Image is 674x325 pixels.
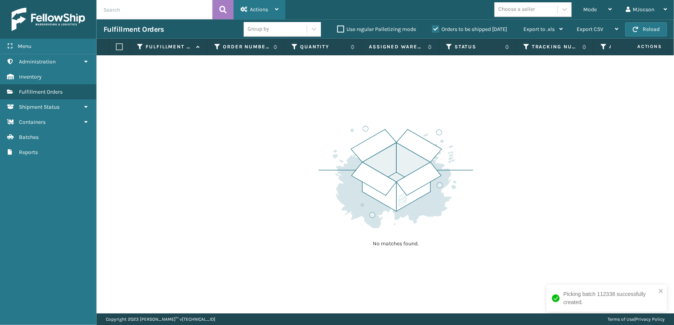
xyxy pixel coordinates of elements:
[19,58,56,65] span: Administration
[564,290,656,306] div: Picking batch 112338 successfully created.
[300,43,347,50] label: Quantity
[337,26,416,32] label: Use regular Palletizing mode
[369,43,424,50] label: Assigned Warehouse
[455,43,501,50] label: Status
[18,43,31,50] span: Menu
[19,89,63,95] span: Fulfillment Orders
[106,313,215,325] p: Copyright 2023 [PERSON_NAME]™ v [TECHNICAL_ID]
[498,5,535,14] div: Choose a seller
[625,22,667,36] button: Reload
[248,25,269,33] div: Group by
[432,26,507,32] label: Orders to be shipped [DATE]
[659,288,664,295] button: close
[577,26,603,32] span: Export CSV
[223,43,270,50] label: Order Number
[19,134,39,140] span: Batches
[19,119,46,125] span: Containers
[12,8,85,31] img: logo
[146,43,192,50] label: Fulfillment Order Id
[104,25,164,34] h3: Fulfillment Orders
[523,26,555,32] span: Export to .xls
[613,40,667,53] span: Actions
[19,149,38,156] span: Reports
[583,6,597,13] span: Mode
[609,43,656,50] label: Assigned Carrier Service
[250,6,268,13] span: Actions
[532,43,579,50] label: Tracking Number
[19,104,59,110] span: Shipment Status
[19,74,42,80] span: Inventory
